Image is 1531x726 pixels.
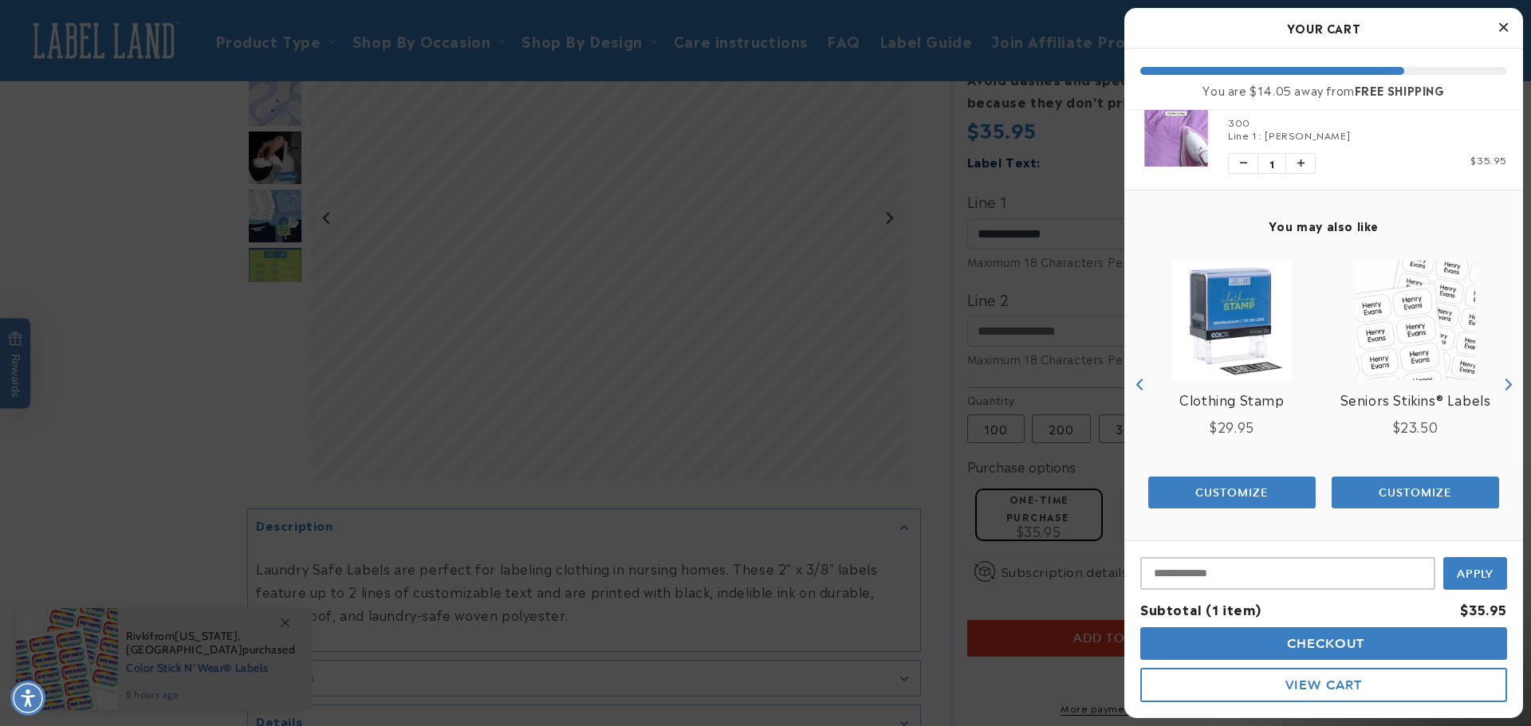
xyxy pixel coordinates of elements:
div: You are $14.05 away from [1140,83,1507,97]
span: $35.95 [1470,152,1507,167]
h2: Your Cart [1140,16,1507,40]
span: Subtotal (1 item) [1140,599,1261,618]
span: Checkout [1283,636,1365,651]
input: Input Discount [1140,557,1435,590]
span: View Cart [1285,677,1362,693]
button: Next [1495,372,1519,396]
span: [PERSON_NAME] [1265,128,1350,142]
a: View Seniors Stikins® Labels [1340,388,1491,411]
span: Customize [1195,485,1269,500]
button: Previous [1128,372,1152,396]
button: Increase quantity of Seniors Iron-On [1286,154,1315,173]
div: $35.95 [1460,598,1507,621]
button: What is the size of these labels? [57,89,226,120]
img: Clothing Stamp - Label Land [1172,261,1292,380]
button: Decrease quantity of Seniors Iron-On [1229,154,1257,173]
button: Add the product, Iron-On Labels to Cart [1148,477,1316,508]
span: Apply [1457,567,1494,581]
span: $29.95 [1210,417,1254,436]
div: Accessibility Menu [10,681,45,716]
span: : [1259,128,1262,142]
span: Customize [1379,485,1452,500]
div: product [1324,245,1507,524]
textarea: Type your message here [14,21,232,40]
div: 300 [1228,116,1507,128]
span: 1 [1257,154,1286,173]
img: View Seniors Stikins® Labels [1356,261,1475,380]
span: Line 1 [1228,128,1257,142]
h4: You may also like [1140,218,1507,233]
button: Apply [1443,557,1507,590]
button: Add the product, Stick N' Wear Stikins® Labels to Cart [1332,477,1499,508]
a: View Clothing Stamp [1179,388,1284,411]
div: product [1140,245,1324,524]
b: FREE SHIPPING [1355,81,1445,98]
button: Close Cart [1491,16,1515,40]
button: Are these labels soft on the skin? [53,45,226,75]
span: $23.50 [1393,417,1439,436]
button: Checkout [1140,627,1507,660]
li: product [1140,80,1507,190]
button: View Cart [1140,668,1507,702]
button: Close conversation starters [281,54,319,59]
img: Nursing Home Iron-On - Label Land [1140,103,1212,166]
